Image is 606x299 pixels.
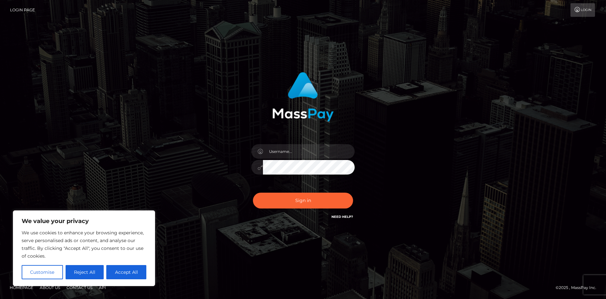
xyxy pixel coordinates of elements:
[253,193,353,208] button: Sign in
[331,215,353,219] a: Need Help?
[272,72,334,122] img: MassPay Login
[37,283,63,293] a: About Us
[96,283,109,293] a: API
[556,284,601,291] div: © 2025 , MassPay Inc.
[64,283,95,293] a: Contact Us
[66,265,104,279] button: Reject All
[570,3,595,17] a: Login
[10,3,35,17] a: Login Page
[22,217,146,225] p: We value your privacy
[263,144,355,159] input: Username...
[22,229,146,260] p: We use cookies to enhance your browsing experience, serve personalised ads or content, and analys...
[106,265,146,279] button: Accept All
[7,283,36,293] a: Homepage
[22,265,63,279] button: Customise
[13,210,155,286] div: We value your privacy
